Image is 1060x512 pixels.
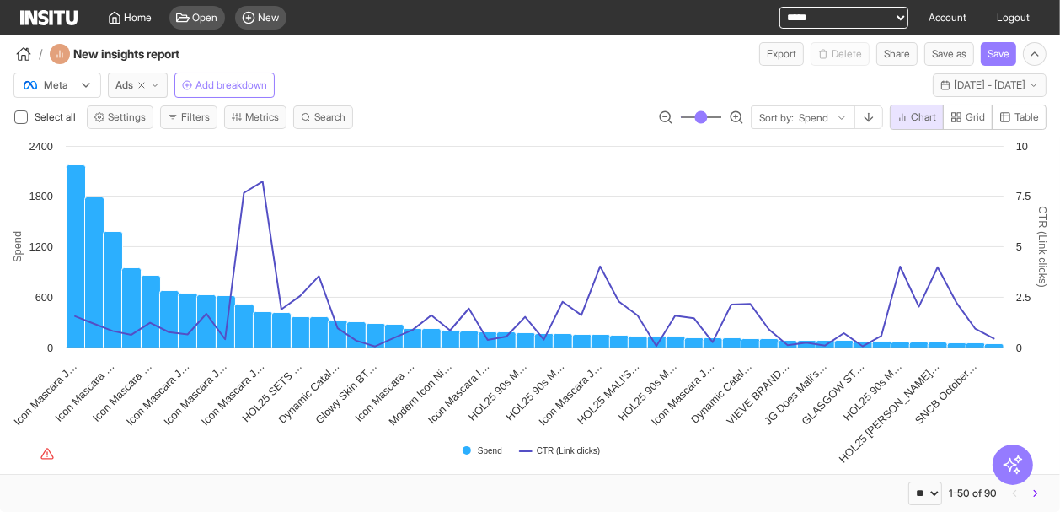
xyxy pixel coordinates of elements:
span: Open [193,11,218,24]
span: Settings [108,110,146,124]
text: 2400 [29,140,53,153]
tspan: HOL25 90s M… [841,360,904,423]
tspan: HOL25 [PERSON_NAME]… [837,360,942,466]
tspan: JG Does Mali's… [762,360,829,428]
text: 7.5 [1016,190,1031,202]
button: Search [293,105,353,129]
tspan: Icon Mascara … [90,360,154,424]
img: Logo [20,10,78,25]
span: Table [1014,110,1039,124]
div: New insights report [50,44,225,64]
tspan: Icon Mascara I… [426,360,492,427]
tspan: Modern Icon Ni… [386,360,454,428]
tspan: Icon Mascara J… [161,360,229,428]
span: New [259,11,280,24]
button: / [13,44,43,64]
tspan: Icon Mascara … [52,360,116,424]
tspan: HOL25 SETS … [239,360,304,425]
span: Chart [911,110,936,124]
button: Add breakdown [174,73,275,98]
text: 2.5 [1016,291,1031,304]
text: 0 [47,342,53,354]
tspan: VIEVE BRAND… [725,360,792,428]
span: [DATE] - [DATE] [954,78,1025,92]
text: 1800 [29,190,53,202]
tspan: GLASGOW ST… [800,360,867,428]
text: 0 [1016,342,1022,354]
button: Save [981,42,1016,66]
div: Only showing 50 of 90 items [40,447,54,461]
tspan: HOL25 90s M… [466,360,529,423]
span: / [39,46,43,62]
tspan: Icon Mascara J… [536,360,604,428]
tspan: SNCB October… [913,360,979,427]
text: Spend [478,446,502,455]
tspan: Icon Mascara J… [124,360,192,428]
text: CTR (Link clicks) [537,446,600,455]
tspan: Icon Mascara J… [11,360,79,428]
span: Ads [115,78,133,92]
text: 10 [1016,140,1028,153]
span: Select all [35,110,79,123]
text: CTR (Link clicks) [1037,206,1050,288]
button: Share [876,42,918,66]
span: Grid [966,110,985,124]
tspan: Glowy Skin BT… [313,360,379,427]
text: Spend [11,231,24,262]
button: Save as [924,42,974,66]
text: 1200 [29,240,53,253]
button: Grid [943,105,993,130]
button: Ads [108,73,168,98]
tspan: Dynamic Catal… [688,360,754,426]
tspan: Dynamic Catal… [276,360,341,426]
div: 1-50 of 90 [949,487,997,500]
tspan: HOL25 90s M… [616,360,679,423]
button: Chart [890,105,944,130]
tspan: Icon Mascara J… [649,360,717,428]
button: [DATE] - [DATE] [933,73,1047,97]
button: Export [759,42,804,66]
span: Search [314,110,345,124]
span: Sort by: [759,111,794,125]
button: Metrics [224,105,286,129]
text: 600 [35,291,53,304]
tspan: Icon Mascara J… [199,360,267,428]
text: 5 [1016,240,1022,253]
tspan: HOL25 90s M… [503,360,566,423]
h4: New insights report [73,46,225,62]
tspan: HOL25 MALI'S… [575,360,642,428]
span: You cannot delete a preset report. [811,42,870,66]
button: Table [992,105,1047,130]
button: Settings [87,105,153,129]
span: Home [125,11,153,24]
button: Delete [811,42,870,66]
button: Filters [160,105,217,129]
tspan: Icon Mascara … [352,360,416,424]
span: Add breakdown [195,78,267,92]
